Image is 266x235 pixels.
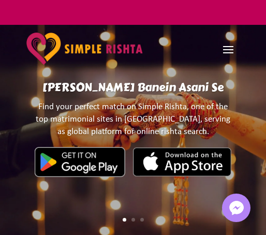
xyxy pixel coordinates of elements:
a: 1 [123,218,126,222]
img: Google Play [35,147,125,177]
h1: [PERSON_NAME] Banein Asani Se [35,79,231,101]
a: 2 [131,218,135,222]
a: 3 [140,218,144,222]
div: ایپ میں پیمنٹ صرف گوگل پے اور ایپل پے کے ذریعے ممکن ہے۔ ، یا کریڈٹ کارڈ کے ذریعے ویب سائٹ پر ہوگی۔ [6,5,249,20]
strong: ایزی پیسہ [55,5,78,11]
img: Messenger [226,198,247,218]
: Find your perfect match on Simple Rishta, one of the top matrimonial sites in [GEOGRAPHIC_DATA], ... [35,101,231,181]
strong: جاز کیش [79,5,98,11]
